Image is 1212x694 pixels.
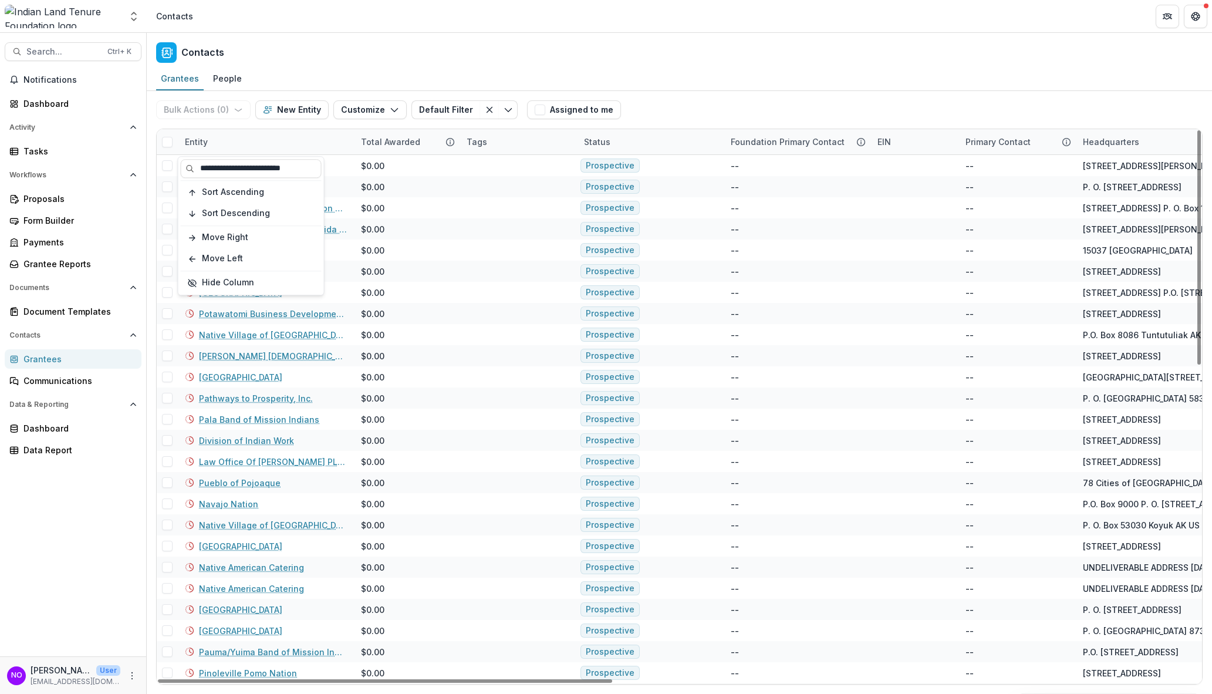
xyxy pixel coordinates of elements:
[23,193,132,205] div: Proposals
[731,202,739,214] div: --
[31,676,120,687] p: [EMAIL_ADDRESS][DOMAIN_NAME]
[965,540,974,552] div: --
[361,160,384,172] div: $0.00
[5,371,141,390] a: Communications
[870,129,958,154] div: EIN
[1083,350,1161,362] div: [STREET_ADDRESS]
[125,669,139,683] button: More
[361,519,384,531] div: $0.00
[958,136,1038,148] div: Primary Contact
[1083,244,1193,257] div: 15037 [GEOGRAPHIC_DATA]
[965,625,974,637] div: --
[1083,456,1161,468] div: [STREET_ADDRESS]
[724,129,870,154] div: Foundation Primary Contact
[586,182,634,192] span: Prospective
[731,604,739,616] div: --
[965,498,974,510] div: --
[1083,434,1161,447] div: [STREET_ADDRESS]
[965,287,974,299] div: --
[9,284,125,292] span: Documents
[731,456,739,468] div: --
[724,136,852,148] div: Foundation Primary Contact
[361,371,384,383] div: $0.00
[202,209,270,219] span: Sort Descending
[5,70,141,89] button: Notifications
[965,582,974,595] div: --
[199,371,282,383] a: [GEOGRAPHIC_DATA]
[199,392,313,405] a: Pathways to Prosperity, Inc.
[586,224,634,234] span: Prospective
[199,646,347,658] a: Pauma/Yuima Band of Mission Indians
[1076,136,1146,148] div: Headquarters
[586,245,634,255] span: Prospective
[23,353,132,365] div: Grantees
[23,145,132,157] div: Tasks
[5,302,141,321] a: Document Templates
[5,349,141,369] a: Grantees
[731,667,739,679] div: --
[577,129,724,154] div: Status
[1083,540,1161,552] div: [STREET_ADDRESS]
[5,278,141,297] button: Open Documents
[354,129,460,154] div: Total Awarded
[965,456,974,468] div: --
[586,668,634,678] span: Prospective
[731,519,739,531] div: --
[361,561,384,574] div: $0.00
[480,100,499,119] button: Clear filter
[199,582,304,595] a: Native American Catering
[965,604,974,616] div: --
[586,288,634,298] span: Prospective
[586,203,634,213] span: Prospective
[5,42,141,61] button: Search...
[199,329,347,341] a: Native Village of [GEOGRAPHIC_DATA]
[586,478,634,488] span: Prospective
[361,646,384,658] div: $0.00
[354,136,427,148] div: Total Awarded
[499,100,518,119] button: Toggle menu
[181,47,224,58] h2: Contacts
[965,371,974,383] div: --
[586,372,634,382] span: Prospective
[965,223,974,235] div: --
[5,233,141,252] a: Payments
[105,45,134,58] div: Ctrl + K
[731,498,739,510] div: --
[361,625,384,637] div: $0.00
[181,228,322,247] button: Move Right
[199,561,304,574] a: Native American Catering
[965,392,974,405] div: --
[586,267,634,277] span: Prospective
[5,118,141,137] button: Open Activity
[731,160,739,172] div: --
[965,434,974,447] div: --
[586,605,634,615] span: Prospective
[361,604,384,616] div: $0.00
[202,188,264,198] span: Sort Ascending
[586,626,634,636] span: Prospective
[5,211,141,230] a: Form Builder
[199,350,347,362] a: [PERSON_NAME] [DEMOGRAPHIC_DATA] Community
[361,540,384,552] div: $0.00
[361,223,384,235] div: $0.00
[731,265,739,278] div: --
[731,540,739,552] div: --
[731,392,739,405] div: --
[23,422,132,434] div: Dashboard
[361,244,384,257] div: $0.00
[731,244,739,257] div: --
[156,100,251,119] button: Bulk Actions (0)
[199,519,347,531] a: Native Village of [GEOGRAPHIC_DATA]
[23,305,132,318] div: Document Templates
[361,202,384,214] div: $0.00
[731,287,739,299] div: --
[361,582,384,595] div: $0.00
[156,68,204,90] a: Grantees
[731,477,739,489] div: --
[199,625,282,637] a: [GEOGRAPHIC_DATA]
[586,161,634,171] span: Prospective
[361,265,384,278] div: $0.00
